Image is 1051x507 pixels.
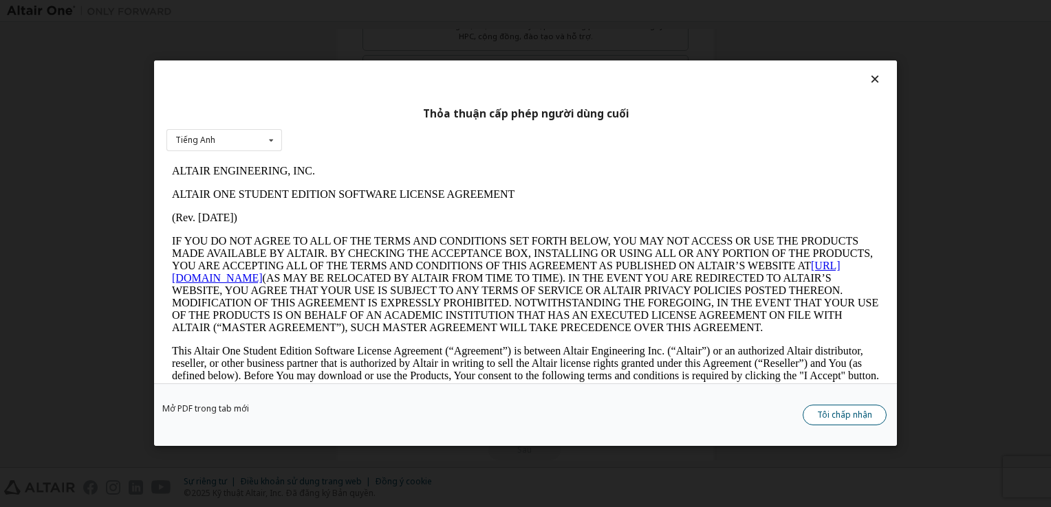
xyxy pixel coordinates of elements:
[803,405,887,426] button: Tôi chấp nhận
[166,107,885,121] div: Thỏa thuận cấp phép người dùng cuối
[6,100,674,124] a: [URL][DOMAIN_NAME]
[6,185,713,235] p: This Altair One Student Edition Software License Agreement (“Agreement”) is between Altair Engine...
[6,5,713,18] p: ALTAIR ENGINEERING, INC.
[6,52,713,65] p: (Rev. [DATE])
[6,76,713,174] p: IF YOU DO NOT AGREE TO ALL OF THE TERMS AND CONDITIONS SET FORTH BELOW, YOU MAY NOT ACCESS OR USE...
[175,136,215,144] div: Tiếng Anh
[6,29,713,41] p: ALTAIR ONE STUDENT EDITION SOFTWARE LICENSE AGREEMENT
[162,405,249,414] a: Mở PDF trong tab mới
